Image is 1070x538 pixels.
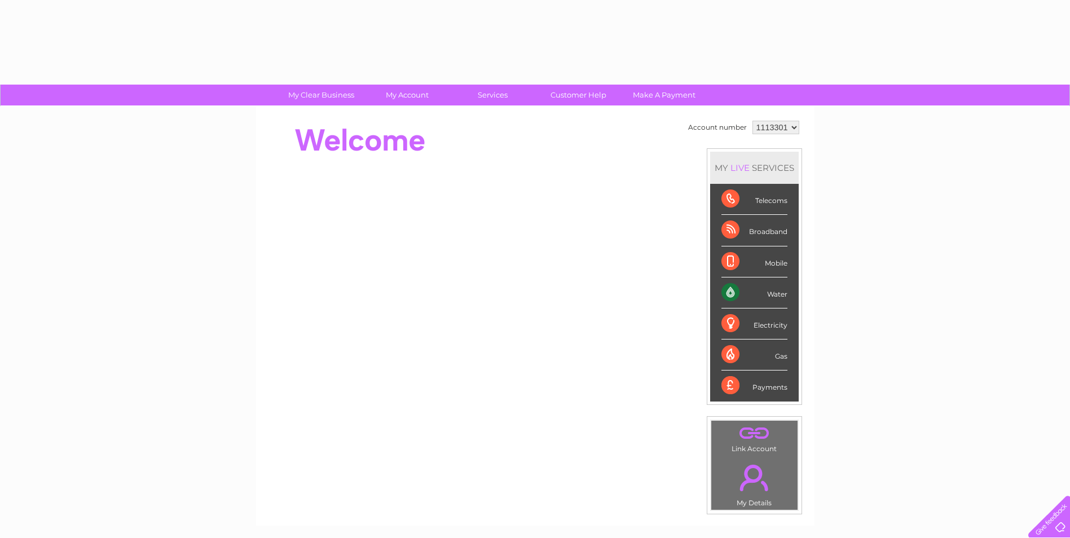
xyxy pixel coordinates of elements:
td: Account number [685,118,750,137]
div: Electricity [721,308,787,339]
div: Water [721,277,787,308]
a: Customer Help [532,85,625,105]
div: LIVE [728,162,752,173]
a: Make A Payment [618,85,711,105]
td: Link Account [711,420,798,456]
a: . [714,424,795,443]
div: Telecoms [721,184,787,215]
a: My Clear Business [275,85,368,105]
a: . [714,458,795,497]
div: MY SERVICES [710,152,799,184]
div: Mobile [721,246,787,277]
a: Services [446,85,539,105]
div: Broadband [721,215,787,246]
td: My Details [711,455,798,510]
a: My Account [360,85,453,105]
div: Gas [721,339,787,371]
div: Payments [721,371,787,401]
